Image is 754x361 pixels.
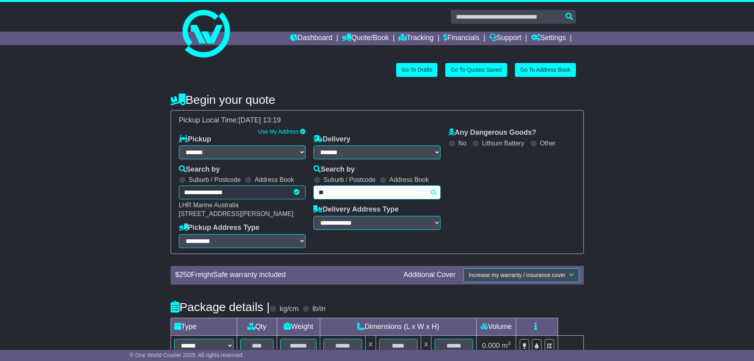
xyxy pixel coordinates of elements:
label: Delivery [313,135,350,144]
div: Pickup Local Time: [175,116,579,125]
a: Go To Drafts [396,63,437,77]
div: Additional Cover [399,271,460,279]
label: Search by [313,165,355,174]
h4: Begin your quote [171,93,584,106]
label: Lithium Battery [482,139,524,147]
label: Suburb / Postcode [323,176,376,183]
h4: Package details | [171,300,270,313]
span: 0.000 [482,342,500,350]
label: Delivery Address Type [313,205,399,214]
span: Increase my warranty / insurance cover [469,272,565,278]
a: Use My Address [258,128,298,135]
label: No [458,139,466,147]
a: Tracking [399,32,433,45]
td: x [421,335,431,356]
span: 250 [179,271,191,279]
span: [DATE] 13:19 [239,116,281,124]
td: Dimensions (L x W x H) [320,318,477,335]
label: kg/cm [279,305,298,313]
label: Address Book [389,176,429,183]
label: lb/in [312,305,325,313]
span: m [502,342,511,350]
td: x [365,335,376,356]
td: Qty [237,318,277,335]
a: Support [489,32,521,45]
span: LHR Marine Australia [179,202,239,208]
span: [STREET_ADDRESS][PERSON_NAME] [179,210,294,217]
label: Pickup [179,135,211,144]
a: Go To Address Book [515,63,575,77]
td: Weight [277,318,320,335]
a: Dashboard [290,32,332,45]
a: Financials [443,32,479,45]
div: $ FreightSafe warranty included [171,271,400,279]
label: Pickup Address Type [179,223,260,232]
td: Volume [477,318,516,335]
td: Type [171,318,237,335]
label: Other [540,139,556,147]
label: Suburb / Postcode [189,176,241,183]
label: Search by [179,165,220,174]
span: © One World Courier 2025. All rights reserved. [130,352,244,358]
a: Settings [531,32,566,45]
a: Go To Quotes Saved [445,63,507,77]
sup: 3 [508,340,511,346]
a: Quote/Book [342,32,389,45]
button: Increase my warranty / insurance cover [463,268,579,282]
label: Address Book [254,176,294,183]
label: Any Dangerous Goods? [448,128,536,137]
